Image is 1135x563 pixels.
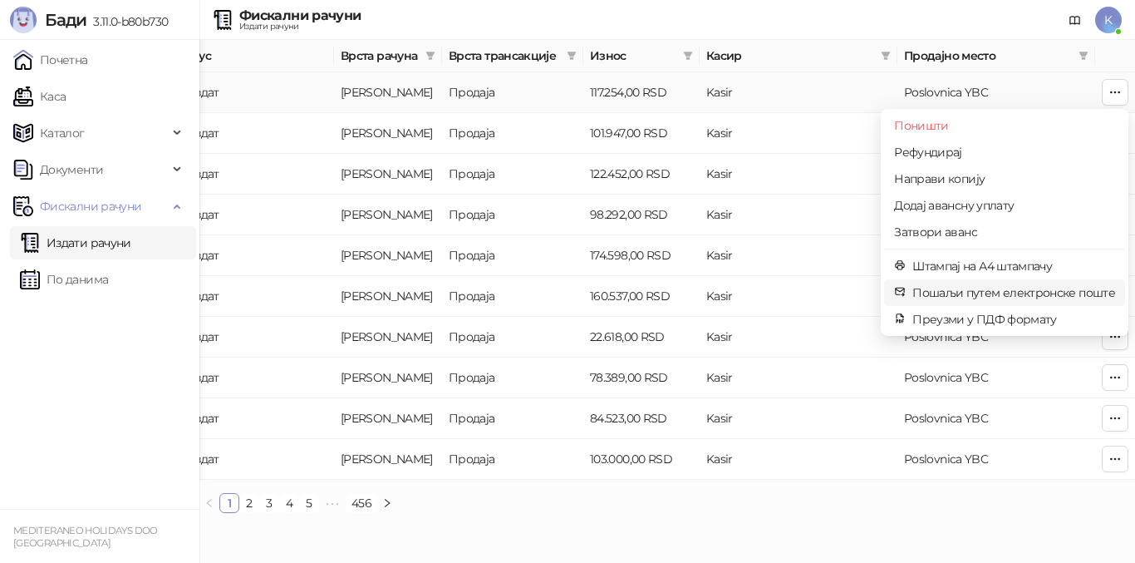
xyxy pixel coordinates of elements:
[583,235,700,276] td: 174.598,00 RSD
[20,226,131,259] a: Издати рачуни
[280,494,298,512] a: 4
[680,43,696,68] span: filter
[583,276,700,317] td: 160.537,00 RSD
[904,47,1072,65] span: Продајно место
[186,126,219,141] span: Издат
[186,452,219,467] span: Издат
[346,494,376,512] a: 456
[442,358,583,398] td: Продаја
[912,310,1115,328] span: Преузми у ПДФ формату
[590,47,676,65] span: Износ
[583,317,700,358] td: 22.618,00 RSD
[583,195,700,235] td: 98.292,00 RSD
[260,494,278,512] a: 3
[425,51,435,61] span: filter
[377,493,397,513] li: Следећа страна
[168,40,334,72] th: Статус
[346,493,377,513] li: 456
[894,170,1115,188] span: Направи копију
[894,143,1115,161] span: Рефундирај
[341,47,419,65] span: Врста рачуна
[186,166,219,181] span: Издат
[706,47,874,65] span: Касир
[442,235,583,276] td: Продаја
[583,113,700,154] td: 101.947,00 RSD
[334,276,442,317] td: Аванс
[334,40,442,72] th: Врста рачуна
[239,9,361,22] div: Фискални рачуни
[13,43,88,77] a: Почетна
[422,43,439,68] span: filter
[700,358,897,398] td: Kasir
[279,493,299,513] li: 4
[700,113,897,154] td: Kasir
[700,195,897,235] td: Kasir
[86,14,168,29] span: 3.11.0-b80b730
[186,289,219,304] span: Издат
[912,257,1115,275] span: Штампај на А4 штампачу
[334,113,442,154] td: Аванс
[299,493,319,513] li: 5
[442,40,583,72] th: Врста трансакције
[442,276,583,317] td: Продаја
[40,116,85,150] span: Каталог
[45,10,86,30] span: Бади
[881,51,891,61] span: filter
[897,40,1095,72] th: Продајно место
[1075,43,1092,68] span: filter
[583,72,700,113] td: 117.254,00 RSD
[897,72,1095,113] td: Poslovnica YBC
[700,439,897,480] td: Kasir
[563,43,580,68] span: filter
[334,398,442,439] td: Аванс
[700,72,897,113] td: Kasir
[700,276,897,317] td: Kasir
[20,263,108,296] a: По данима
[583,439,700,480] td: 103.000,00 RSD
[442,72,583,113] td: Продаја
[894,116,1115,135] span: Поништи
[204,498,214,508] span: left
[442,113,583,154] td: Продаја
[897,398,1095,439] td: Poslovnica YBC
[442,439,583,480] td: Продаја
[319,493,346,513] span: •••
[449,47,560,65] span: Врста трансакције
[1095,7,1122,33] span: K
[239,22,361,31] div: Издати рачуни
[583,398,700,439] td: 84.523,00 RSD
[186,411,219,426] span: Издат
[334,154,442,195] td: Аванс
[683,51,693,61] span: filter
[894,223,1115,241] span: Затвори аванс
[186,370,219,385] span: Издат
[334,235,442,276] td: Аванс
[583,154,700,195] td: 122.452,00 RSD
[442,398,583,439] td: Продаја
[199,493,219,513] li: Претходна страна
[239,493,259,513] li: 2
[700,235,897,276] td: Kasir
[13,525,158,549] small: MEDITERANEO HOLIDAYS DOO [GEOGRAPHIC_DATA]
[220,494,238,512] a: 1
[442,317,583,358] td: Продаја
[377,493,397,513] button: right
[442,154,583,195] td: Продаја
[186,85,219,100] span: Издат
[186,207,219,222] span: Издат
[1062,7,1088,33] a: Документација
[40,153,103,186] span: Документи
[319,493,346,513] li: Следећих 5 Страна
[897,439,1095,480] td: Poslovnica YBC
[13,80,66,113] a: Каса
[700,398,897,439] td: Kasir
[442,195,583,235] td: Продаја
[334,358,442,398] td: Аванс
[1078,51,1088,61] span: filter
[186,248,219,263] span: Издат
[567,51,577,61] span: filter
[334,317,442,358] td: Аванс
[219,493,239,513] li: 1
[300,494,318,512] a: 5
[10,7,37,33] img: Logo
